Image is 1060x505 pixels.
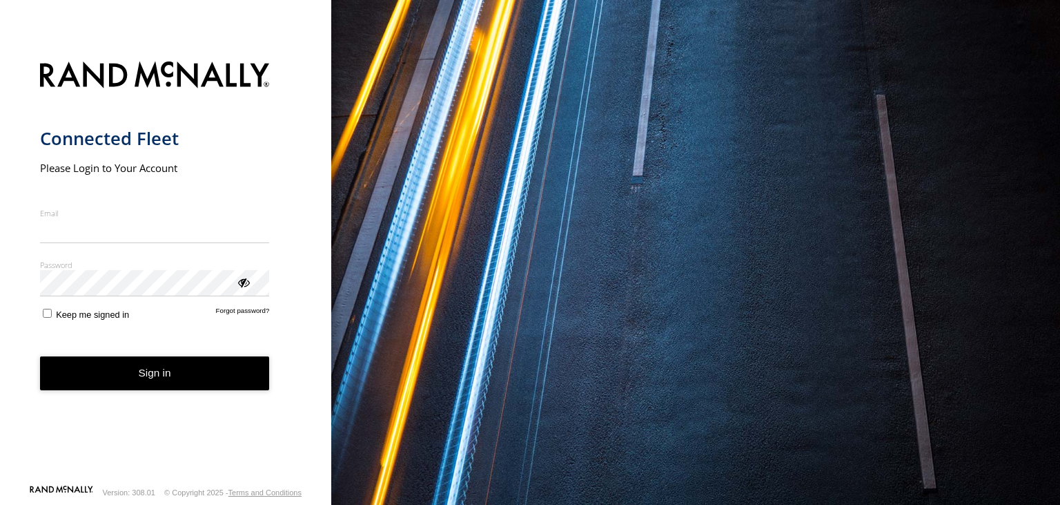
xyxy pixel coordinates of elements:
[40,356,270,390] button: Sign in
[216,307,270,320] a: Forgot password?
[43,309,52,318] input: Keep me signed in
[40,59,270,94] img: Rand McNally
[164,488,302,497] div: © Copyright 2025 -
[40,260,270,270] label: Password
[103,488,155,497] div: Version: 308.01
[40,161,270,175] h2: Please Login to Your Account
[30,486,93,499] a: Visit our Website
[56,309,129,320] span: Keep me signed in
[40,127,270,150] h1: Connected Fleet
[228,488,302,497] a: Terms and Conditions
[236,275,250,289] div: ViewPassword
[40,208,270,218] label: Email
[40,53,292,484] form: main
